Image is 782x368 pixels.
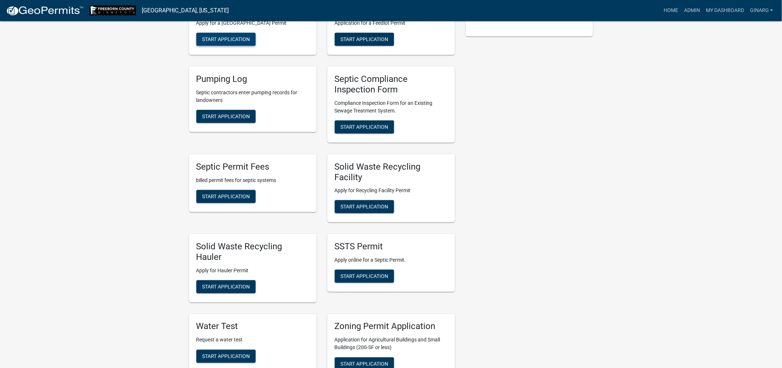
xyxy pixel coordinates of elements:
img: Freeborn County, Minnesota [90,5,136,15]
button: Start Application [335,33,394,46]
p: Septic contractors enter pumping records for landowners [196,89,309,104]
h5: Solid Waste Recycling Hauler [196,241,309,262]
p: Application for Agricultural Buildings and Small Buildings (200-SF or less) [335,336,448,352]
p: billed permit fees for septic systems [196,177,309,184]
span: Start Application [341,273,388,279]
p: Apply for Hauler Permit [196,267,309,274]
button: Start Application [196,110,256,123]
a: [GEOGRAPHIC_DATA], [US_STATE] [142,4,229,17]
p: Compliance Inspection Form for an Existing Sewage Treatment System. [335,99,448,115]
h5: SSTS Permit [335,241,448,252]
button: Start Application [196,190,256,203]
span: Start Application [341,361,388,367]
span: Start Application [202,114,250,119]
button: Start Application [196,33,256,46]
h5: Zoning Permit Application [335,321,448,332]
button: Start Application [335,200,394,213]
p: Apply for a [GEOGRAPHIC_DATA] Permit [196,19,309,27]
p: Apply for Recycling Facility Permit [335,187,448,194]
h5: Solid Waste Recycling Facility [335,162,448,183]
span: Start Application [341,204,388,210]
span: Start Application [341,36,388,42]
span: Start Application [341,124,388,130]
h5: Pumping Log [196,74,309,84]
span: Start Application [202,193,250,199]
button: Start Application [335,270,394,283]
h5: Septic Compliance Inspection Form [335,74,448,95]
button: Start Application [335,120,394,134]
a: ginarg [747,4,776,17]
a: My Dashboard [703,4,747,17]
h5: Septic Permit Fees [196,162,309,172]
a: Home [661,4,681,17]
span: Start Application [202,353,250,359]
p: Apply online for a Septic Permit. [335,256,448,264]
h5: Water Test [196,321,309,332]
a: Admin [681,4,703,17]
span: Start Application [202,36,250,42]
button: Start Application [196,280,256,293]
p: Application for a Feedlot Permit [335,19,448,27]
button: Start Application [196,350,256,363]
p: Request a water test [196,336,309,344]
span: Start Application [202,284,250,290]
